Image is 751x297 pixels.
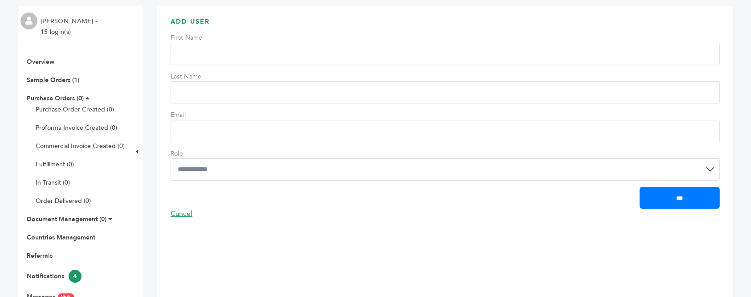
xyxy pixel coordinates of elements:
[171,209,192,219] a: Cancel
[27,58,54,66] a: Overview
[36,160,74,169] a: Fulfillment (0)
[27,215,106,223] a: Document Management (0)
[36,142,125,150] a: Commercial Invoice Created (0)
[171,33,233,42] label: First Name
[41,16,99,37] li: [PERSON_NAME] - 15 login(s)
[27,76,79,84] a: Sample Orders (1)
[36,197,91,205] a: Order Delivered (0)
[171,72,233,81] label: Last Name
[171,17,720,33] h3: Add User
[36,178,70,187] a: In-Transit (0)
[27,233,95,242] a: Countries Management
[27,272,82,280] a: Notifications4
[171,149,233,158] label: Role
[36,105,114,114] a: Purchase Order Created (0)
[171,111,233,120] label: Email
[36,124,117,132] a: Proforma Invoice Created (0)
[69,270,82,283] span: 4
[27,252,53,260] a: Referrals
[20,12,37,29] img: profile.png
[27,94,84,103] a: Purchase Orders (0)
